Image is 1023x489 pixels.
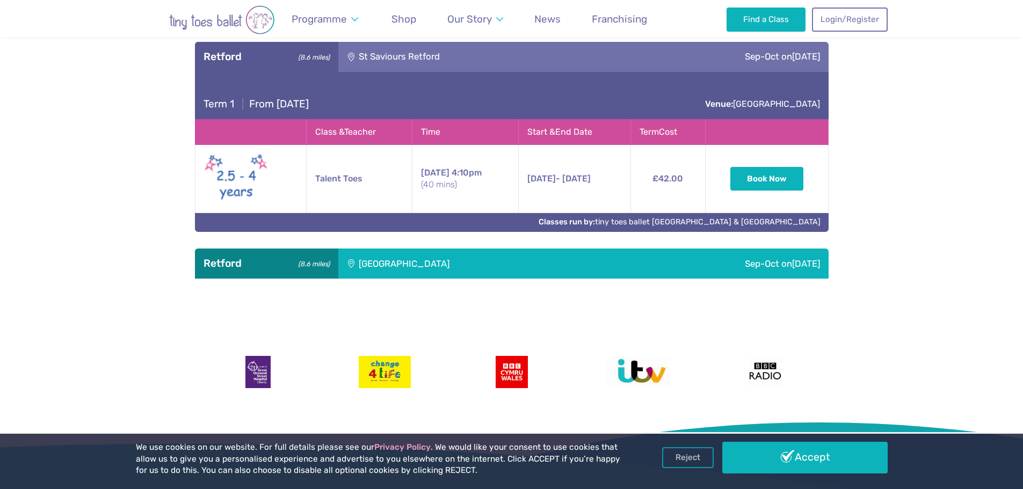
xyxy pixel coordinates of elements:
[294,50,329,62] small: (8.6 miles)
[722,442,888,473] a: Accept
[442,6,508,32] a: Our Story
[727,8,806,31] a: Find a Class
[812,8,887,31] a: Login/Register
[527,173,556,184] span: [DATE]
[529,6,566,32] a: News
[287,6,364,32] a: Programme
[292,13,347,25] span: Programme
[534,13,561,25] span: News
[527,173,591,184] span: - [DATE]
[730,167,803,191] button: Book Now
[592,13,647,25] span: Franchising
[204,98,234,110] span: Term 1
[792,51,820,62] span: [DATE]
[412,145,519,213] td: 4:10pm
[204,98,309,111] h4: From [DATE]
[539,217,595,227] strong: Classes run by:
[792,258,820,269] span: [DATE]
[662,447,714,468] a: Reject
[391,13,416,25] span: Shop
[539,217,821,227] a: Classes run by:tiny toes ballet [GEOGRAPHIC_DATA] & [GEOGRAPHIC_DATA]
[447,13,492,25] span: Our Story
[519,119,631,144] th: Start & End Date
[136,5,308,34] img: tiny toes ballet
[705,99,820,109] a: Venue:[GEOGRAPHIC_DATA]
[630,145,705,213] td: £42.00
[387,6,422,32] a: Shop
[204,257,330,270] h3: Retford
[587,6,652,32] a: Franchising
[204,151,269,206] img: Talent toes New (May 2025)
[630,119,705,144] th: Term Cost
[204,50,330,63] h3: Retford
[705,99,733,109] strong: Venue:
[605,42,829,72] div: Sep-Oct on
[421,179,510,191] small: (40 mins)
[237,98,249,110] span: |
[306,145,412,213] td: Talent Toes
[306,119,412,144] th: Class & Teacher
[338,249,615,279] div: [GEOGRAPHIC_DATA]
[374,442,431,452] a: Privacy Policy
[412,119,519,144] th: Time
[615,249,829,279] div: Sep-Oct on
[294,257,329,268] small: (8.6 miles)
[421,167,449,178] span: [DATE]
[338,42,605,72] div: St Saviours Retford
[136,442,625,477] p: We use cookies on our website. For full details please see our . We would like your consent to us...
